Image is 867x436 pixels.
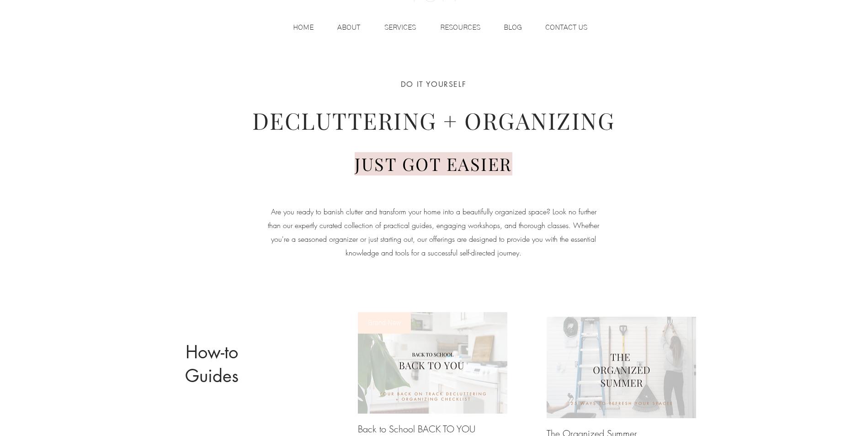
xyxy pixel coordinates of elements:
[268,207,599,257] span: Are you ready to banish clutter and transform your home into a beautifully organized space? Look ...
[401,80,466,89] span: DO IT YOURSELF
[358,312,411,334] span: Brand New
[288,21,318,34] p: HOME
[365,21,420,34] a: SERVICES
[420,21,485,34] a: RESOURCES
[274,21,592,34] nav: Site
[252,105,615,136] span: DECLUTTERING + ORGANIZING
[355,152,512,175] span: JUST GOT EASIER
[318,21,365,34] a: ABOUT
[333,21,365,34] p: ABOUT
[358,423,475,436] h3: Back to School BACK TO YOU
[499,21,527,34] p: BLOG
[436,21,485,34] p: RESOURCES
[185,341,239,387] span: How-to Guides
[541,21,592,34] p: CONTACT US
[380,21,420,34] p: SERVICES
[485,21,527,34] a: BLOG
[527,21,592,34] a: CONTACT US
[274,21,318,34] a: HOME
